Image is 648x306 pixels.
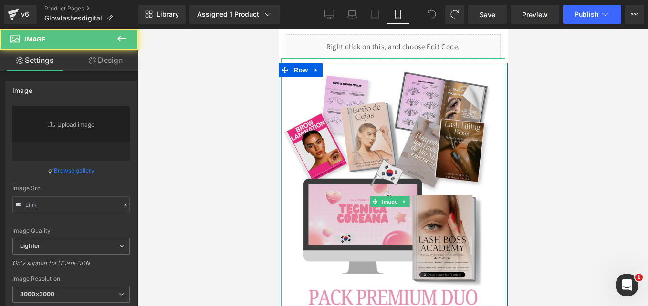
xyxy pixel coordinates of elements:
a: Preview [511,5,559,24]
a: Tablet [364,5,387,24]
button: Publish [563,5,621,24]
input: Link [12,196,130,213]
a: Design [71,50,140,71]
a: Browse gallery [54,162,94,179]
div: Image [12,81,32,94]
a: Product Pages [44,5,138,12]
span: Library [157,10,179,19]
span: Image [25,35,45,43]
a: Desktop [318,5,341,24]
div: Image Quality [12,227,130,234]
a: Expand / Collapse [121,167,131,179]
div: Image Src [12,185,130,192]
div: Assigned 1 Product [197,10,272,19]
b: Lighter [20,242,40,249]
div: Only support for UCare CDN [12,259,130,273]
button: Undo [422,5,441,24]
a: Mobile [387,5,409,24]
button: More [625,5,644,24]
span: 1 [635,274,643,281]
b: 3000x3000 [20,290,54,297]
div: v6 [19,8,31,20]
span: Publish [575,10,598,18]
a: Expand / Collapse [31,34,44,49]
a: v6 [4,5,37,24]
a: New Library [138,5,186,24]
span: Preview [522,10,548,20]
div: Image Resolution [12,275,130,282]
span: Row [12,34,31,49]
div: or [12,165,130,175]
iframe: Intercom live chat [616,274,638,296]
button: Redo [445,5,464,24]
a: Laptop [341,5,364,24]
span: Save [480,10,495,20]
span: Glowlashesdigital [44,14,102,22]
span: Image [101,167,121,179]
